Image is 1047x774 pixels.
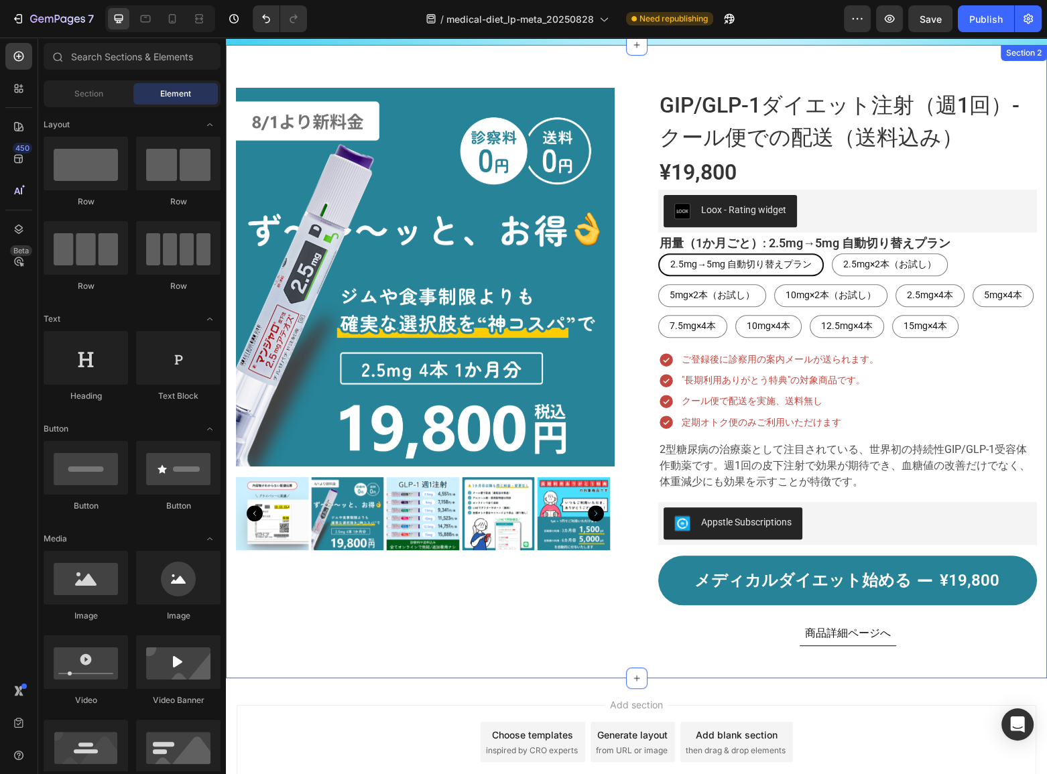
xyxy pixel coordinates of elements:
[136,280,221,292] div: Row
[88,11,94,27] p: 7
[370,707,442,719] span: from URL or image
[432,117,512,152] div: ¥19,800
[136,500,221,512] div: Button
[199,114,221,135] span: Toggle open
[432,50,811,117] h1: GIP/GLP-1ダイエット注射（週1回）- クール便での配送（送料込み）
[260,707,352,719] span: inspired by CRO experts
[758,252,796,263] span: 5mg×4本
[908,5,952,32] button: Save
[44,610,128,622] div: Image
[266,690,347,704] div: Choose templates
[448,166,465,182] img: loox.png
[74,88,103,100] span: Section
[639,13,708,25] span: Need republishing
[579,586,665,606] p: 商品詳細ページへ
[44,423,68,435] span: Button
[432,195,726,216] legend: 用量（1か月ごと）: 2.5mg→5mg 自動切り替えプラン
[362,468,378,484] button: Carousel Next Arrow
[136,390,221,402] div: Text Block
[475,166,560,180] div: Loox - Rating widget
[475,478,566,492] div: Appstle Subscriptions
[456,314,653,330] p: ご登録後に診察用の案内メールが送られます。
[253,5,307,32] div: Undo/Redo
[44,694,128,706] div: Video
[958,5,1014,32] button: Publish
[681,252,727,263] span: 2.5mg×4本
[617,221,711,232] span: 2.5mg×2本（お試し）
[199,528,221,550] span: Toggle open
[199,308,221,330] span: Toggle open
[199,418,221,440] span: Toggle open
[444,283,490,294] span: 7.5mg×4本
[456,355,653,372] p: クール便で配送を実施、送料無し
[469,531,686,555] div: メディカルダイエット始める
[438,470,576,502] button: Appstle Subscriptions
[44,119,70,131] span: Layout
[379,660,442,674] span: Add section
[456,334,653,351] p: "長期利用ありがとう特典"の対象商品です。
[448,478,465,494] img: AppstleSubscriptions.png
[10,245,32,256] div: Beta
[560,252,650,263] span: 10mg×2本（お試し）
[226,38,1047,774] iframe: Design area
[160,88,191,100] span: Element
[1001,708,1034,740] div: Open Intercom Messenger
[44,196,128,208] div: Row
[44,390,128,402] div: Heading
[446,12,594,26] span: medical-diet_lp-meta_20250828
[574,578,670,608] a: 商品詳細ページへ
[778,9,818,21] div: Section 2
[969,12,1003,26] div: Publish
[713,529,775,556] div: ¥19,800
[44,500,128,512] div: Button
[432,518,811,568] button: メディカルダイエット始める
[44,313,60,325] span: Text
[920,13,942,25] span: Save
[44,43,221,70] input: Search Sections & Elements
[595,283,647,294] span: 12.5mg×4本
[5,5,100,32] button: 7
[470,690,552,704] div: Add blank section
[444,221,586,232] span: 2.5mg→5mg 自動切り替えプラン
[456,377,653,393] p: 定期オトク便のみご利用いただけます
[371,690,442,704] div: Generate layout
[521,283,564,294] span: 10mg×4本
[44,280,128,292] div: Row
[460,707,560,719] span: then drag & drop elements
[13,143,32,153] div: 450
[678,283,721,294] span: 15mg×4本
[434,405,804,450] span: 2型糖尿病の治療薬として注目されている、世界初の持続性GIP/GLP-1受容体作動薬です。週1回の皮下注射で効果が期待でき、血糖値の改善だけでなく、体重減少にも効果を示すことが特徴です。
[136,694,221,706] div: Video Banner
[136,610,221,622] div: Image
[44,533,67,545] span: Media
[136,196,221,208] div: Row
[444,252,529,263] span: 5mg×2本（お試し）
[440,12,444,26] span: /
[438,157,571,190] button: Loox - Rating widget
